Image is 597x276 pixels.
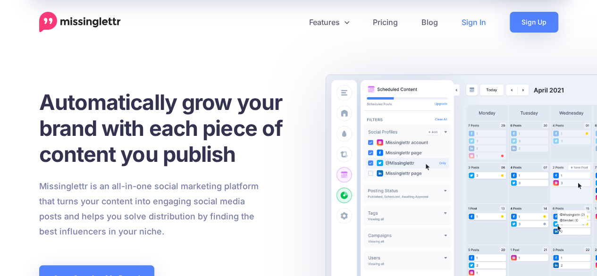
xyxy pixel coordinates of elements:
[450,12,498,33] a: Sign In
[361,12,410,33] a: Pricing
[39,89,306,167] h1: Automatically grow your brand with each piece of content you publish
[410,12,450,33] a: Blog
[510,12,558,33] a: Sign Up
[39,179,259,239] p: Missinglettr is an all-in-one social marketing platform that turns your content into engaging soc...
[297,12,361,33] a: Features
[39,12,121,33] a: Home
